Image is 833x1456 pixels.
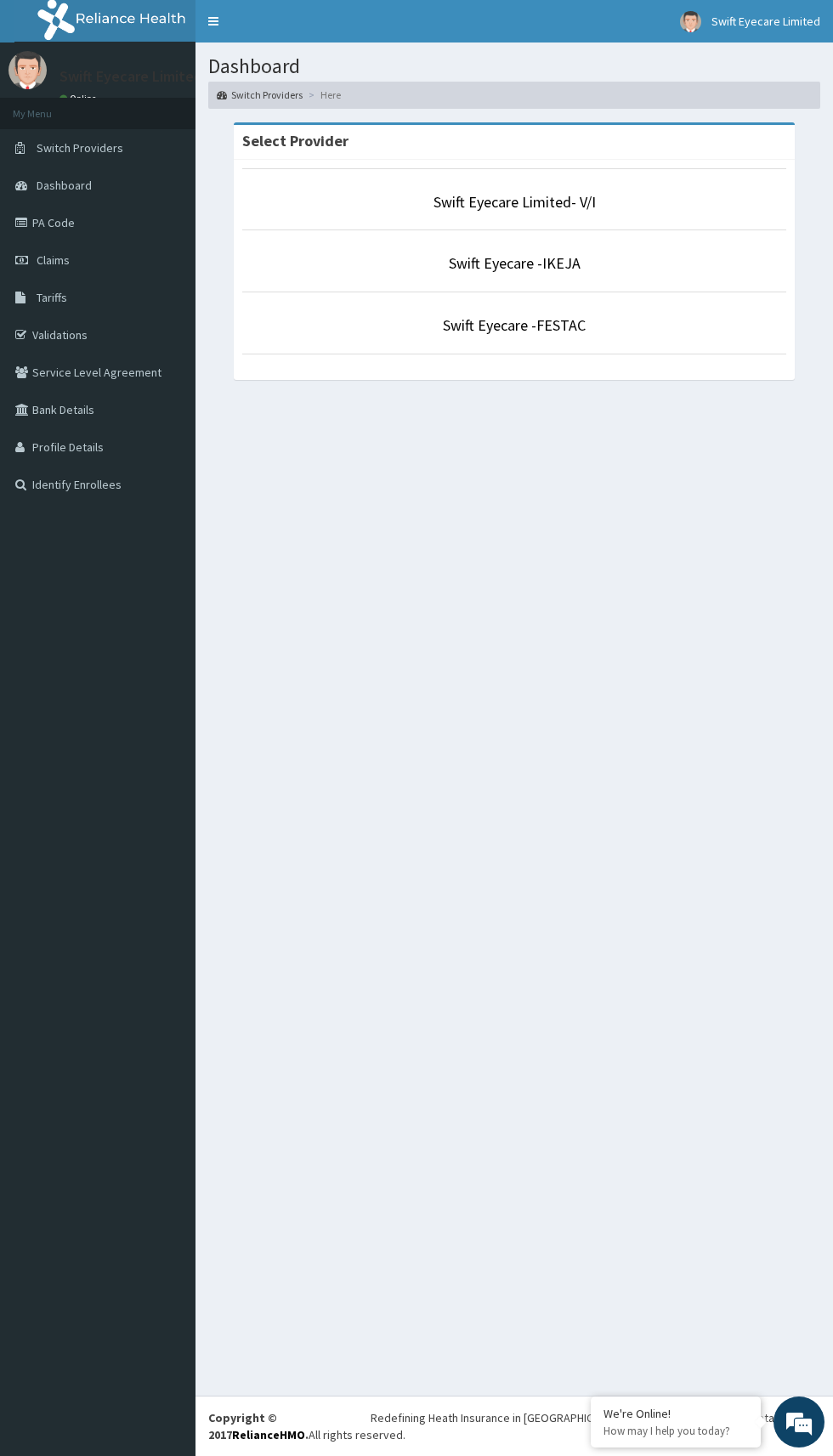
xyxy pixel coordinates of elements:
span: Swift Eyecare Limited [711,14,820,29]
span: Dashboard [37,178,92,193]
footer: All rights reserved. [195,1396,833,1456]
p: How may I help you today? [603,1424,748,1438]
img: User Image [8,51,47,89]
a: Online [59,93,100,105]
strong: Copyright © 2017 . [208,1410,309,1442]
div: Redefining Heath Insurance in [GEOGRAPHIC_DATA] using Telemedicine and Data Science! [371,1409,820,1426]
a: Switch Providers [217,88,303,102]
h1: Dashboard [208,55,820,77]
p: Swift Eyecare Limited [59,69,202,84]
span: Claims [37,252,70,268]
span: Tariffs [37,290,67,305]
a: Swift Eyecare -IKEJA [449,253,581,273]
a: Swift Eyecare -FESTAC [443,315,586,335]
a: RelianceHMO [232,1427,305,1442]
strong: Select Provider [242,131,348,150]
div: We're Online! [603,1406,748,1421]
img: User Image [680,11,701,32]
a: Swift Eyecare Limited- V/I [433,192,596,212]
li: Here [304,88,341,102]
span: Switch Providers [37,140,123,156]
